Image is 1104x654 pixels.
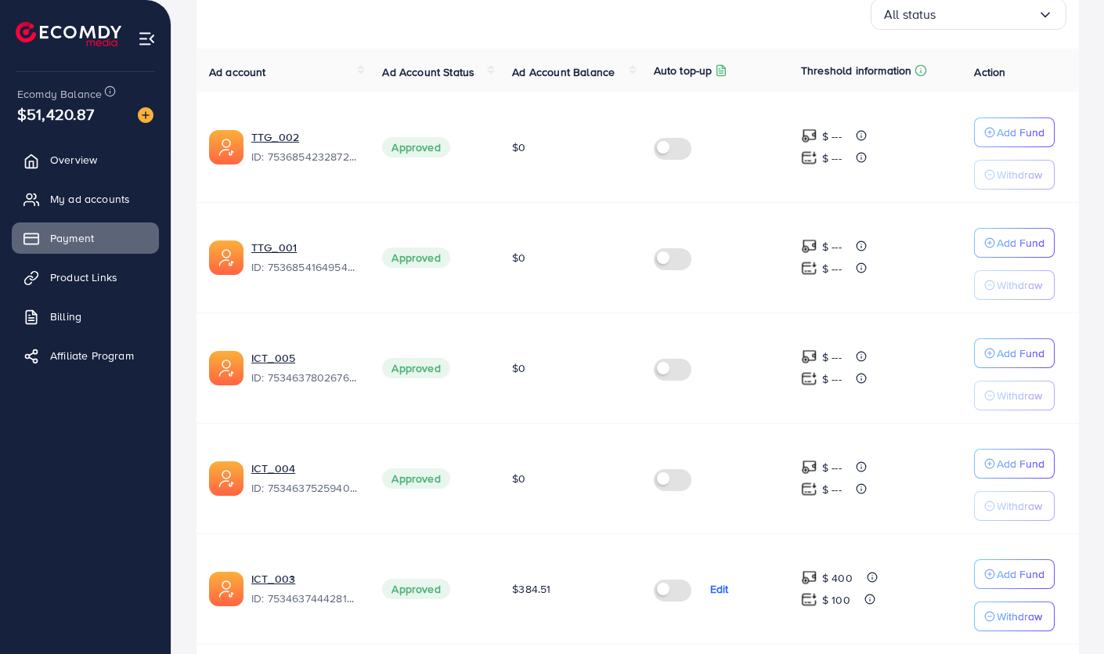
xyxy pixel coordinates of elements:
div: <span class='underline'>TTG_001</span></br>7536854164954071056 [251,240,357,276]
p: $ --- [822,480,842,499]
p: Threshold information [801,61,911,80]
p: $ --- [822,127,842,146]
span: $0 [512,250,525,266]
img: top-up amount [801,150,817,166]
button: Add Fund [974,117,1055,147]
img: top-up amount [801,238,817,255]
span: Product Links [50,269,117,285]
p: Withdraw [997,607,1042,626]
p: $ 100 [822,591,850,609]
div: <span class='underline'>TTG_002</span></br>7536854232872534033 [251,129,357,165]
span: ID: 7536854232872534033 [251,149,357,164]
span: Payment [50,230,94,246]
p: $ --- [822,370,842,388]
p: $ --- [822,149,842,168]
p: $ 400 [822,569,853,587]
span: $384.51 [512,581,550,597]
span: $0 [512,360,525,376]
button: Withdraw [974,491,1055,521]
span: $51,420.87 [17,103,95,125]
span: ID: 7536854164954071056 [251,259,357,275]
p: Add Fund [997,565,1044,584]
div: <span class='underline'>ICT_005</span></br>7534637802676682753 [251,350,357,386]
img: top-up amount [801,459,817,475]
p: Withdraw [997,276,1042,294]
img: menu [138,30,156,48]
p: Add Fund [997,233,1044,252]
a: Affiliate Program [12,340,159,371]
span: $0 [512,471,525,486]
button: Add Fund [974,228,1055,258]
span: Approved [382,358,449,378]
span: My ad accounts [50,191,130,207]
a: Billing [12,301,159,332]
input: Search for option [936,2,1037,27]
span: ID: 7534637525940666384 [251,480,357,496]
span: ID: 7534637802676682753 [251,370,357,385]
span: Affiliate Program [50,348,134,363]
button: Add Fund [974,559,1055,589]
span: Approved [382,468,449,489]
img: top-up amount [801,349,817,365]
a: ICT_004 [251,461,357,476]
span: ID: 7534637444281597969 [251,591,357,606]
p: Add Fund [997,344,1044,363]
a: ICT_003 [251,571,357,587]
p: Withdraw [997,497,1042,515]
span: $0 [512,139,525,155]
p: $ --- [822,259,842,278]
img: top-up amount [801,128,817,144]
a: My ad accounts [12,183,159,215]
span: Approved [382,579,449,599]
a: Payment [12,222,159,254]
button: Withdraw [974,602,1055,631]
p: Withdraw [997,165,1042,184]
p: $ --- [822,348,842,367]
a: ICT_005 [251,350,357,366]
button: Withdraw [974,160,1055,190]
p: Add Fund [997,123,1044,142]
p: $ --- [822,237,842,256]
p: Withdraw [997,386,1042,405]
img: ic-ads-acc.e4c84228.svg [209,351,244,385]
p: Add Fund [997,454,1044,473]
img: image [138,107,153,123]
img: ic-ads-acc.e4c84228.svg [209,130,244,164]
img: top-up amount [801,569,817,586]
p: Auto top-up [654,61,713,80]
div: <span class='underline'>ICT_004</span></br>7534637525940666384 [251,461,357,497]
img: logo [16,22,121,46]
img: top-up amount [801,370,817,387]
a: TTG_002 [251,129,357,145]
button: Add Fund [974,449,1055,479]
span: Approved [382,137,449,157]
span: Billing [50,309,81,324]
span: All status [884,2,936,27]
span: Ad account [209,64,266,80]
img: top-up amount [801,481,817,497]
img: ic-ads-acc.e4c84228.svg [209,240,244,275]
span: Approved [382,248,449,268]
img: top-up amount [801,260,817,276]
img: ic-ads-acc.e4c84228.svg [209,461,244,496]
img: top-up amount [801,591,817,608]
span: Overview [50,152,97,168]
p: Edit [710,580,729,598]
p: $ --- [822,458,842,477]
button: Withdraw [974,270,1055,300]
div: <span class='underline'>ICT_003</span></br>7534637444281597969 [251,571,357,607]
img: ic-ads-acc.e4c84228.svg [209,572,244,606]
span: Action [974,64,1005,80]
span: Ad Account Balance [512,64,615,80]
button: Add Fund [974,338,1055,368]
a: Overview [12,144,159,175]
iframe: Chat [1037,584,1092,642]
button: Withdraw [974,381,1055,410]
a: TTG_001 [251,240,357,255]
span: Ecomdy Balance [17,86,102,102]
span: Ad Account Status [382,64,474,80]
a: Product Links [12,262,159,293]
